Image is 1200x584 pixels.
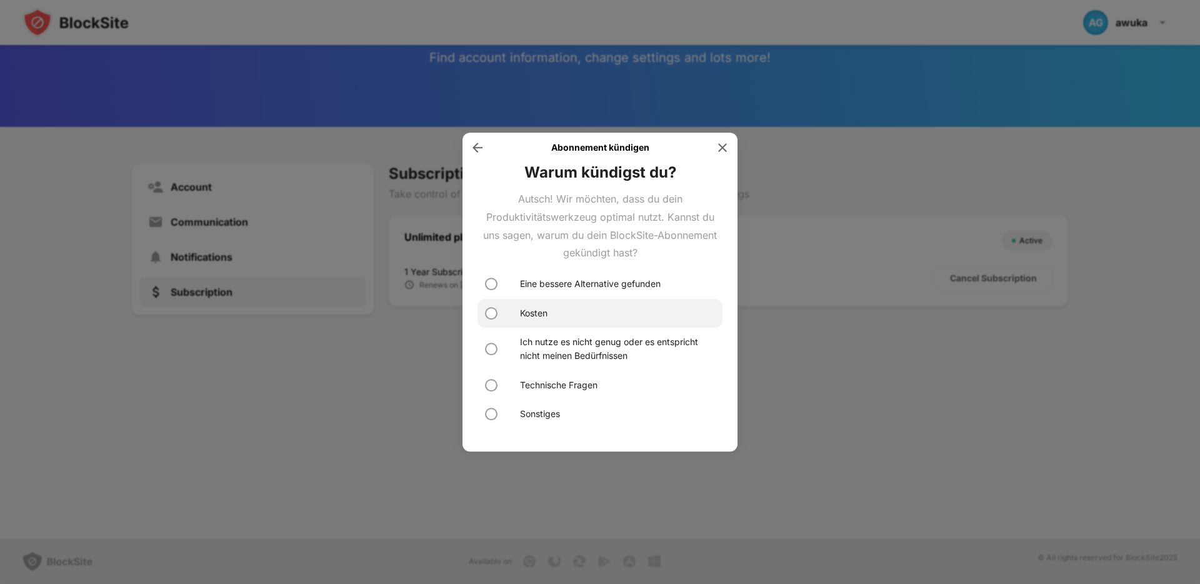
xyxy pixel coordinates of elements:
[477,190,722,262] div: Autsch! Wir möchten, dass du dein Produktivitätswerkzeug optimal nutzt. Kannst du uns sagen, waru...
[520,335,715,363] div: Ich nutze es nicht genug oder es entspricht nicht meinen Bedürfnissen
[524,163,676,183] div: Warum kündigst du?
[520,277,661,291] div: Eine bessere Alternative gefunden
[520,306,547,320] div: Kosten
[520,378,597,392] div: Technische Fragen
[520,407,560,421] div: Sonstiges
[477,133,722,163] div: Abonnement kündigen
